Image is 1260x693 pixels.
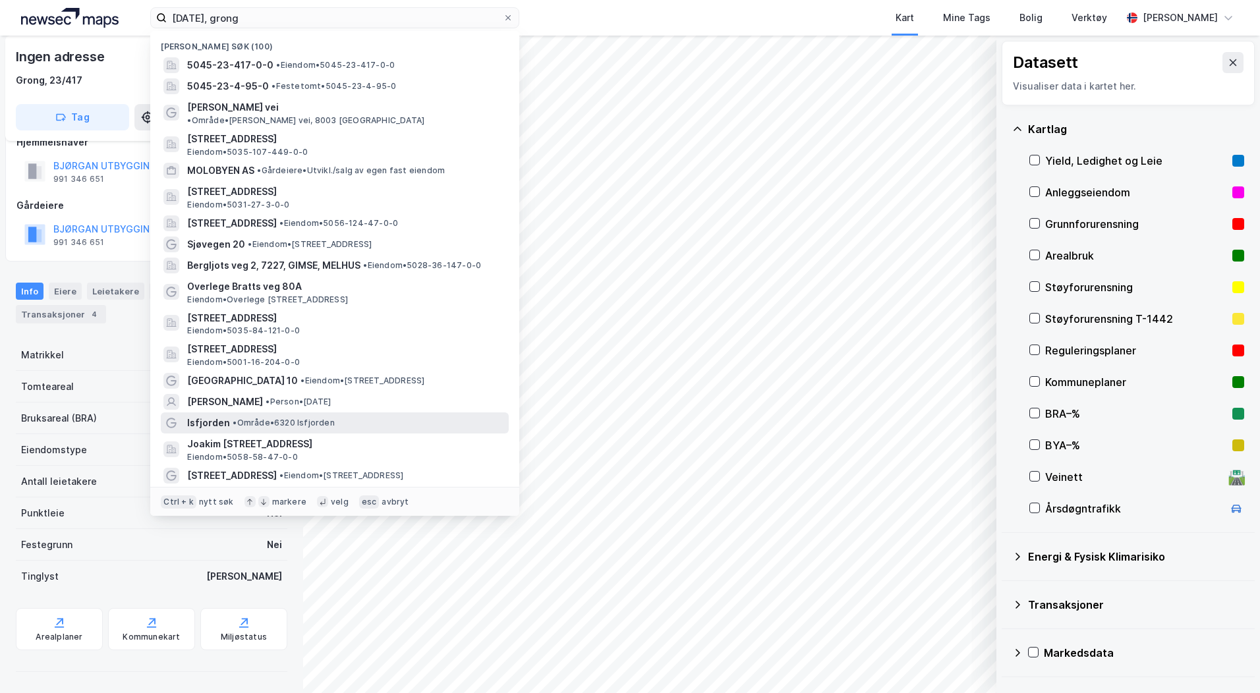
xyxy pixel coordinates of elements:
[187,341,503,357] span: [STREET_ADDRESS]
[187,115,191,125] span: •
[266,397,331,407] span: Person • [DATE]
[187,357,300,368] span: Eiendom • 5001-16-204-0-0
[187,200,289,210] span: Eiendom • 5031-27-3-0-0
[1013,52,1078,73] div: Datasett
[301,375,424,386] span: Eiendom • [STREET_ADDRESS]
[16,46,107,67] div: Ingen adresse
[21,379,74,395] div: Tomteareal
[279,470,283,480] span: •
[199,496,234,507] div: nytt søk
[279,218,283,228] span: •
[1045,374,1227,390] div: Kommuneplaner
[150,283,199,300] div: Datasett
[21,410,97,426] div: Bruksareal (BRA)
[187,452,297,462] span: Eiendom • 5058-58-47-0-0
[88,308,101,321] div: 4
[1045,501,1223,516] div: Årsdøgntrafikk
[1045,311,1227,327] div: Støyforurensning T-1442
[363,260,481,271] span: Eiendom • 5028-36-147-0-0
[267,537,282,553] div: Nei
[272,81,275,91] span: •
[1044,645,1244,661] div: Markedsdata
[16,283,43,300] div: Info
[21,505,65,521] div: Punktleie
[206,568,282,584] div: [PERSON_NAME]
[187,57,273,73] span: 5045-23-417-0-0
[1019,10,1043,26] div: Bolig
[279,470,403,481] span: Eiendom • [STREET_ADDRESS]
[21,8,119,28] img: logo.a4113a55bc3d86da70a041830d287a7e.svg
[896,10,914,26] div: Kart
[1045,279,1227,295] div: Støyforurensning
[1045,216,1227,232] div: Grunnforurensning
[943,10,990,26] div: Mine Tags
[161,495,196,508] div: Ctrl + k
[276,60,280,70] span: •
[382,496,409,507] div: avbryt
[21,347,64,363] div: Matrikkel
[87,283,144,300] div: Leietakere
[276,60,395,70] span: Eiendom • 5045-23-417-0-0
[187,163,254,179] span: MOLOBYEN AS
[1045,437,1227,453] div: BYA–%
[187,147,308,157] span: Eiendom • 5035-107-449-0-0
[21,474,97,489] div: Antall leietakere
[363,260,367,270] span: •
[21,568,59,584] div: Tinglyst
[36,632,82,642] div: Arealplaner
[331,496,349,507] div: velg
[1194,630,1260,693] div: Kontrollprogram for chat
[187,468,277,484] span: [STREET_ADDRESS]
[187,99,279,115] span: [PERSON_NAME] vei
[1045,343,1227,358] div: Reguleringsplaner
[1194,630,1260,693] iframe: Chat Widget
[187,215,277,231] span: [STREET_ADDRESS]
[187,184,503,200] span: [STREET_ADDRESS]
[257,165,261,175] span: •
[187,394,263,410] span: [PERSON_NAME]
[187,415,230,431] span: Isfjorden
[248,239,252,249] span: •
[53,237,104,248] div: 991 346 651
[16,134,287,150] div: Hjemmelshaver
[233,418,334,428] span: Område • 6320 Isfjorden
[16,104,129,130] button: Tag
[123,632,180,642] div: Kommunekart
[1143,10,1218,26] div: [PERSON_NAME]
[49,283,82,300] div: Eiere
[187,258,360,273] span: Bergljots veg 2, 7227, GIMSE, MELHUS
[221,632,267,642] div: Miljøstatus
[16,198,287,213] div: Gårdeiere
[301,375,304,385] span: •
[233,418,237,428] span: •
[16,305,106,323] div: Transaksjoner
[187,78,269,94] span: 5045-23-4-95-0
[187,115,424,126] span: Område • [PERSON_NAME] vei, 8003 [GEOGRAPHIC_DATA]
[187,436,503,452] span: Joakim [STREET_ADDRESS]
[1045,153,1227,169] div: Yield, Ledighet og Leie
[1028,549,1244,565] div: Energi & Fysisk Klimarisiko
[1045,248,1227,263] div: Arealbruk
[187,310,503,326] span: [STREET_ADDRESS]
[1028,121,1244,137] div: Kartlag
[279,218,398,229] span: Eiendom • 5056-124-47-0-0
[150,31,519,55] div: [PERSON_NAME] søk (100)
[187,236,245,252] span: Sjøvegen 20
[187,131,503,147] span: [STREET_ADDRESS]
[272,496,306,507] div: markere
[53,174,104,184] div: 991 346 651
[1045,184,1227,200] div: Anleggseiendom
[1013,78,1244,94] div: Visualiser data i kartet her.
[1045,469,1223,485] div: Veinett
[167,8,503,28] input: Søk på adresse, matrikkel, gårdeiere, leietakere eller personer
[1028,597,1244,613] div: Transaksjoner
[1045,406,1227,422] div: BRA–%
[248,239,372,250] span: Eiendom • [STREET_ADDRESS]
[187,294,348,305] span: Eiendom • Overlege [STREET_ADDRESS]
[16,72,82,88] div: Grong, 23/417
[257,165,445,176] span: Gårdeiere • Utvikl./salg av egen fast eiendom
[187,325,300,336] span: Eiendom • 5035-84-121-0-0
[21,442,87,458] div: Eiendomstype
[187,373,298,389] span: [GEOGRAPHIC_DATA] 10
[272,81,396,92] span: Festetomt • 5045-23-4-95-0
